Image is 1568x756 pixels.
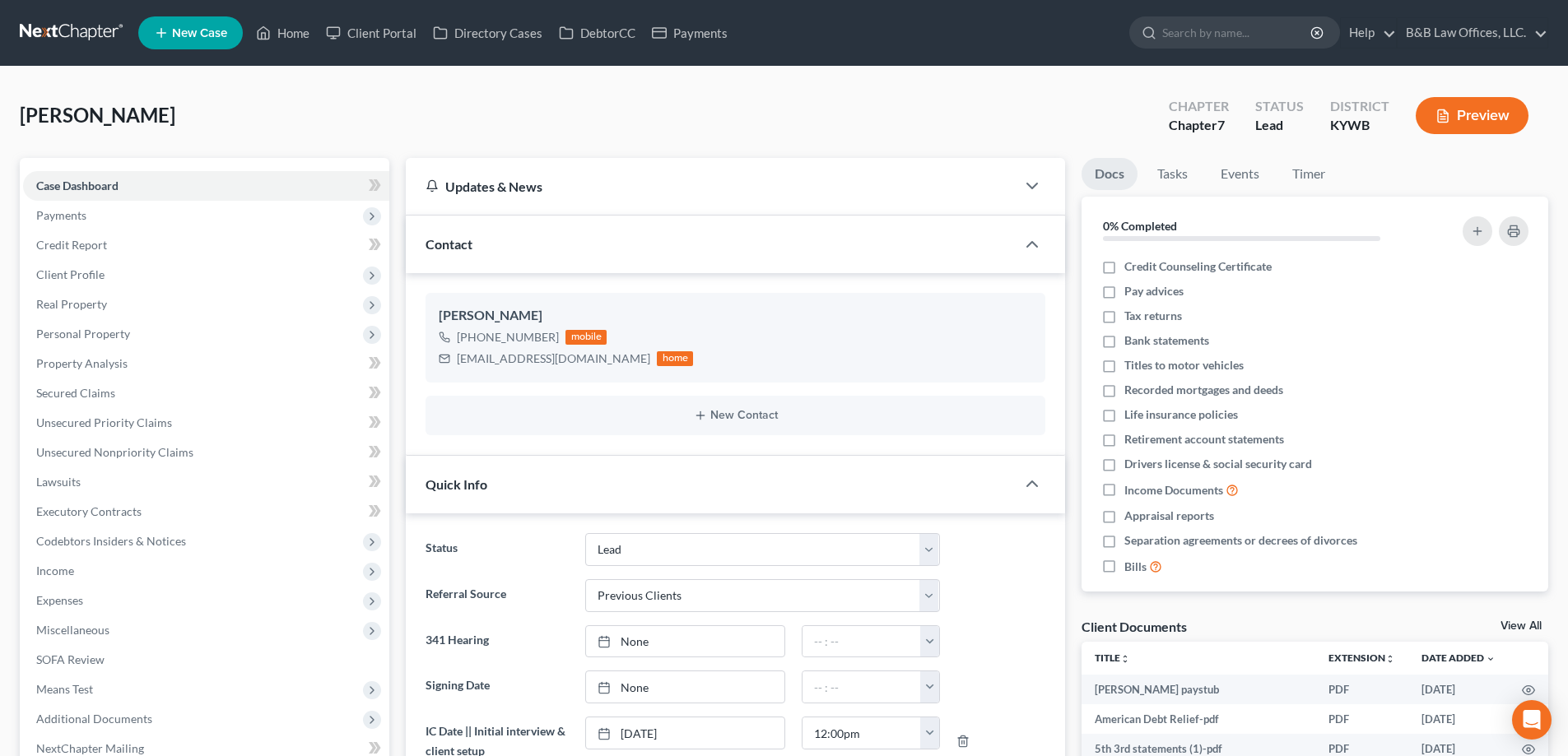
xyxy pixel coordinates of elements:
[1103,219,1177,233] strong: 0% Completed
[457,350,650,367] div: [EMAIL_ADDRESS][DOMAIN_NAME]
[36,208,86,222] span: Payments
[23,349,389,378] a: Property Analysis
[426,178,996,195] div: Updates & News
[1421,652,1496,664] a: Date Added expand_more
[1124,332,1209,349] span: Bank statements
[657,351,693,366] div: home
[1385,654,1395,664] i: unfold_more
[1279,158,1338,190] a: Timer
[1330,116,1389,135] div: KYWB
[23,378,389,408] a: Secured Claims
[1124,258,1272,275] span: Credit Counseling Certificate
[36,741,144,755] span: NextChapter Mailing
[803,626,921,657] input: -- : --
[1082,675,1315,704] td: [PERSON_NAME] paystub
[586,671,784,703] a: None
[1512,700,1552,740] div: Open Intercom Messenger
[36,179,119,192] span: Case Dashboard
[457,329,559,346] div: [PHONE_NUMBER]
[1124,508,1214,524] span: Appraisal reports
[248,18,318,48] a: Home
[1124,382,1283,398] span: Recorded mortgages and deeds
[23,645,389,675] a: SOFA Review
[36,445,193,459] span: Unsecured Nonpriority Claims
[1330,97,1389,116] div: District
[417,533,576,566] label: Status
[1124,283,1184,299] span: Pay advices
[586,626,784,657] a: None
[1124,406,1238,423] span: Life insurance policies
[565,330,607,345] div: mobile
[36,327,130,341] span: Personal Property
[36,297,107,311] span: Real Property
[1255,116,1304,135] div: Lead
[36,504,142,518] span: Executory Contracts
[23,171,389,201] a: Case Dashboard
[1124,357,1244,373] span: Titles to motor vehicles
[1124,456,1312,472] span: Drivers license & social security card
[417,579,576,612] label: Referral Source
[1315,704,1408,734] td: PDF
[425,18,551,48] a: Directory Cases
[1315,675,1408,704] td: PDF
[1255,97,1304,116] div: Status
[36,623,109,637] span: Miscellaneous
[1486,654,1496,664] i: expand_more
[1124,431,1284,448] span: Retirement account statements
[1207,158,1273,190] a: Events
[417,670,576,703] label: Signing Date
[1398,18,1547,48] a: B&B Law Offices, LLC.
[36,593,83,607] span: Expenses
[36,652,105,666] span: SOFA Review
[551,18,644,48] a: DebtorCC
[803,671,921,703] input: -- : --
[1095,652,1130,664] a: Titleunfold_more
[1082,704,1315,734] td: American Debt Relief-pdf
[439,409,1032,422] button: New Contact
[36,267,105,281] span: Client Profile
[803,717,921,749] input: -- : --
[1341,18,1396,48] a: Help
[439,306,1032,326] div: [PERSON_NAME]
[1408,704,1509,734] td: [DATE]
[36,534,186,548] span: Codebtors Insiders & Notices
[1328,652,1395,664] a: Extensionunfold_more
[36,356,128,370] span: Property Analysis
[23,230,389,260] a: Credit Report
[1169,97,1229,116] div: Chapter
[1124,482,1223,499] span: Income Documents
[23,408,389,438] a: Unsecured Priority Claims
[172,27,227,39] span: New Case
[644,18,736,48] a: Payments
[36,238,107,252] span: Credit Report
[426,476,487,492] span: Quick Info
[23,438,389,467] a: Unsecured Nonpriority Claims
[586,717,784,749] a: [DATE]
[36,712,152,726] span: Additional Documents
[36,564,74,577] span: Income
[1162,17,1313,48] input: Search by name...
[1144,158,1201,190] a: Tasks
[417,625,576,658] label: 341 Hearing
[23,467,389,497] a: Lawsuits
[1124,308,1182,324] span: Tax returns
[426,236,472,252] span: Contact
[36,415,172,429] span: Unsecured Priority Claims
[36,682,93,696] span: Means Test
[1082,618,1187,635] div: Client Documents
[318,18,425,48] a: Client Portal
[1082,158,1138,190] a: Docs
[1169,116,1229,135] div: Chapter
[23,497,389,526] a: Executory Contracts
[1501,620,1542,632] a: View All
[1124,559,1147,575] span: Bills
[36,386,115,400] span: Secured Claims
[36,475,81,489] span: Lawsuits
[1124,532,1357,549] span: Separation agreements or decrees of divorces
[1217,117,1225,132] span: 7
[1416,97,1528,134] button: Preview
[1120,654,1130,664] i: unfold_more
[1408,675,1509,704] td: [DATE]
[20,103,175,127] span: [PERSON_NAME]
